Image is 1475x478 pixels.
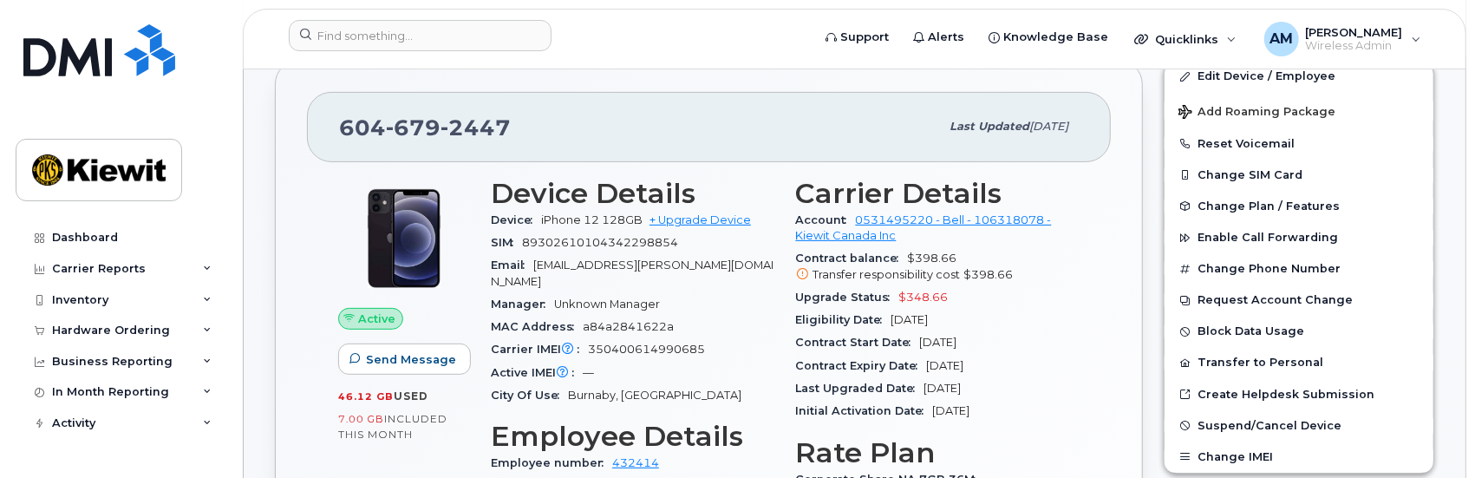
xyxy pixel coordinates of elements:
span: Contract balance [796,252,908,265]
span: City Of Use [491,389,568,402]
span: Support [840,29,889,46]
span: Employee number [491,456,612,469]
span: Send Message [366,351,456,368]
h3: Carrier Details [796,178,1080,209]
span: Unknown Manager [554,298,660,311]
span: [PERSON_NAME] [1306,25,1403,39]
span: [DATE] [1029,120,1068,133]
span: Account [796,213,856,226]
span: [DATE] [920,336,957,349]
span: Active IMEI [491,366,583,379]
span: Transfer responsibility cost [813,268,961,281]
a: Alerts [901,20,976,55]
span: Email [491,259,533,272]
span: Manager [491,298,554,311]
span: Contract Start Date [796,336,920,349]
span: a84a2841622a [583,320,674,333]
button: Change IMEI [1165,442,1433,473]
span: [DATE] [924,382,962,395]
span: [DATE] [927,359,964,372]
button: Reset Voicemail [1165,128,1433,160]
span: Active [358,311,395,327]
span: 7.00 GB [338,413,384,425]
span: Upgrade Status [796,291,899,304]
span: Alerts [928,29,964,46]
span: [DATE] [891,313,929,326]
button: Change Phone Number [1165,253,1433,285]
span: Enable Call Forwarding [1198,232,1338,245]
div: Abdul Moid [1252,22,1433,56]
a: 0531495220 - Bell - 106318078 - Kiewit Canada Inc [796,213,1052,242]
span: 350400614990685 [588,343,705,356]
h3: Employee Details [491,421,775,452]
button: Suspend/Cancel Device [1165,410,1433,442]
a: + Upgrade Device [649,213,751,226]
button: Block Data Usage [1165,316,1433,347]
span: Add Roaming Package [1178,105,1335,121]
span: Initial Activation Date [796,404,933,417]
span: 2447 [441,115,511,141]
span: 89302610104342298854 [522,236,678,249]
span: 46.12 GB [338,390,394,403]
span: $348.66 [899,291,949,304]
a: 432414 [612,456,659,469]
span: MAC Address [491,320,583,333]
a: Knowledge Base [976,20,1120,55]
button: Send Message [338,344,471,375]
span: Carrier IMEI [491,343,588,356]
iframe: Messenger Launcher [1400,403,1462,465]
span: — [583,366,594,379]
button: Change Plan / Features [1165,191,1433,222]
span: Change Plan / Features [1198,200,1340,213]
button: Enable Call Forwarding [1165,222,1433,253]
span: Device [491,213,541,226]
h3: Device Details [491,178,775,209]
button: Add Roaming Package [1165,93,1433,128]
button: Request Account Change [1165,285,1433,316]
span: Suspend/Cancel Device [1198,419,1341,432]
span: 604 [339,115,511,141]
span: Burnaby, [GEOGRAPHIC_DATA] [568,389,741,402]
a: Create Helpdesk Submission [1165,379,1433,410]
span: Last Upgraded Date [796,382,924,395]
input: Find something... [289,20,551,51]
span: [DATE] [933,404,970,417]
h3: Rate Plan [796,437,1080,468]
span: $398.66 [796,252,1080,283]
img: iPhone_12.jpg [352,187,456,291]
button: Change SIM Card [1165,160,1433,191]
span: $398.66 [964,268,1014,281]
span: used [394,390,428,403]
span: Knowledge Base [1003,29,1108,46]
span: Last updated [950,120,1029,133]
span: [EMAIL_ADDRESS][PERSON_NAME][DOMAIN_NAME] [491,259,773,287]
span: Contract Expiry Date [796,359,927,372]
span: 679 [386,115,441,141]
span: included this month [338,412,447,441]
a: Support [813,20,901,55]
span: SIM [491,236,522,249]
a: Edit Device / Employee [1165,61,1433,92]
span: AM [1269,29,1293,49]
button: Transfer to Personal [1165,347,1433,378]
span: Eligibility Date [796,313,891,326]
span: iPhone 12 128GB [541,213,643,226]
div: Quicklinks [1122,22,1249,56]
span: Quicklinks [1155,32,1218,46]
span: Wireless Admin [1306,39,1403,53]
